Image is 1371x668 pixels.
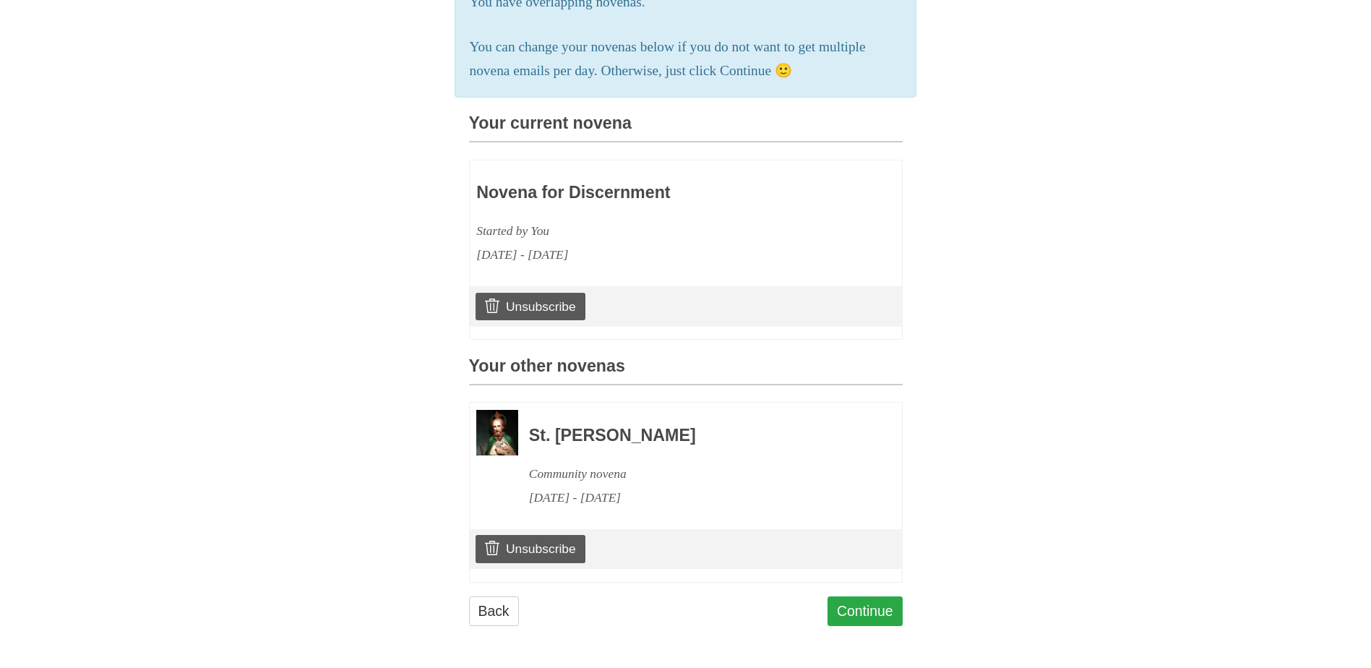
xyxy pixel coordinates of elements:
[476,184,810,202] h3: Novena for Discernment
[529,427,863,445] h3: St. [PERSON_NAME]
[470,35,902,83] p: You can change your novenas below if you do not want to get multiple novena emails per day. Other...
[469,357,903,385] h3: Your other novenas
[469,596,519,626] a: Back
[469,114,903,142] h3: Your current novena
[476,243,810,267] div: [DATE] - [DATE]
[529,486,863,510] div: [DATE] - [DATE]
[476,535,585,562] a: Unsubscribe
[828,596,903,626] a: Continue
[529,462,863,486] div: Community novena
[476,219,810,243] div: Started by You
[476,410,518,455] img: Novena image
[476,293,585,320] a: Unsubscribe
